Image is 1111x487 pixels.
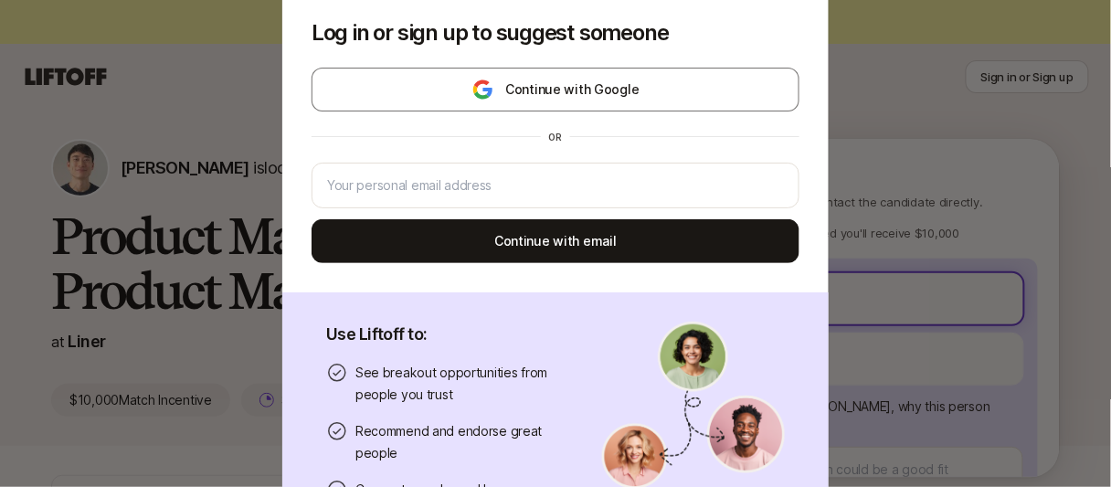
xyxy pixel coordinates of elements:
[312,219,799,263] button: Continue with email
[312,20,799,46] p: Log in or sign up to suggest someone
[326,322,558,347] p: Use Liftoff to:
[355,420,558,464] p: Recommend and endorse great people
[541,130,570,144] div: or
[327,175,784,196] input: Your personal email address
[312,68,799,111] button: Continue with Google
[471,79,494,101] img: google-logo
[355,362,558,406] p: See breakout opportunities from people you trust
